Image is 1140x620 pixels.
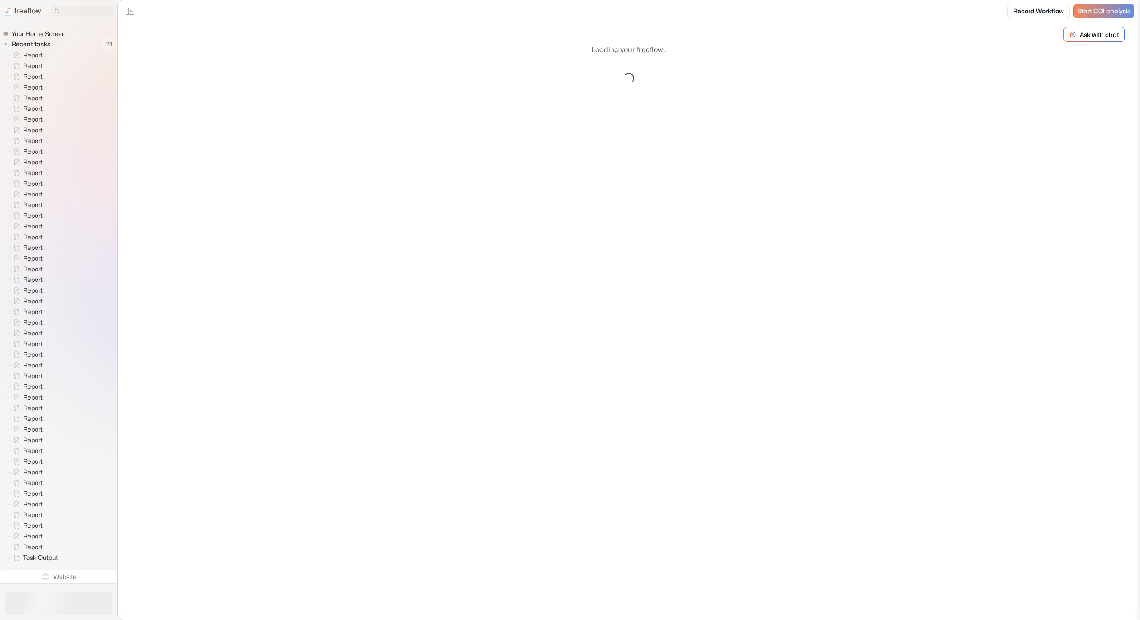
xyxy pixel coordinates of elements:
p: Ask with chat [1080,30,1119,39]
span: Report [21,115,45,124]
a: Record Workflow [1007,4,1070,18]
span: Report [21,190,45,199]
a: Report [6,285,46,296]
span: Report [21,478,45,487]
span: Task Output [21,564,61,573]
span: Report [21,542,45,551]
span: Report [21,286,45,295]
a: Report [6,210,46,221]
span: Your Home Screen [10,29,68,38]
a: Report [6,510,46,520]
span: Report [21,158,45,167]
a: Report [6,93,46,103]
span: Report [21,179,45,188]
span: Report [21,168,45,177]
span: Report [21,436,45,445]
span: Report [21,211,45,220]
a: Report [6,371,46,381]
span: Report [21,147,45,156]
a: Report [6,71,46,82]
a: Report [6,424,46,435]
a: Report [6,328,46,339]
span: Report [21,361,45,370]
a: Report [6,317,46,328]
span: Report [21,104,45,113]
span: Report [21,404,45,412]
span: Report [21,457,45,466]
span: Report [21,222,45,231]
span: Report [21,61,45,70]
a: Report [6,456,46,467]
a: Report [6,125,46,135]
a: Report [6,306,46,317]
span: Report [21,468,45,477]
span: Report [21,500,45,509]
a: Report [6,467,46,477]
a: Report [6,477,46,488]
a: Report [6,339,46,349]
a: Report [6,296,46,306]
span: Report [21,382,45,391]
span: Report [21,307,45,316]
p: freeflow [14,6,41,16]
a: Report [6,349,46,360]
a: Report [6,253,46,264]
span: Report [21,83,45,92]
span: Report [21,446,45,455]
a: Report [6,531,46,542]
a: Report [6,221,46,232]
span: Report [21,532,45,541]
span: 74 [102,38,117,50]
a: Report [6,499,46,510]
span: Report [21,200,45,209]
span: Report [21,265,45,273]
span: Report [21,371,45,380]
span: Report [21,94,45,102]
button: Close the sidebar [123,4,137,18]
span: Report [21,232,45,241]
a: Report [6,157,46,167]
a: Report [6,200,46,210]
a: Report [6,146,46,157]
a: Report [6,542,46,552]
a: Report [6,403,46,413]
a: Start COI analysis [1073,4,1134,18]
span: Report [21,243,45,252]
a: Task Output [6,563,61,574]
a: Report [6,82,46,93]
a: Report [6,360,46,371]
span: Report [21,275,45,284]
a: Report [6,114,46,125]
a: Report [6,274,46,285]
button: Recent tasks [3,39,54,49]
a: Report [6,445,46,456]
p: Loading your freeflow... [591,45,666,55]
a: Report [6,103,46,114]
span: Task Output [21,553,61,562]
a: Report [6,178,46,189]
a: Report [6,381,46,392]
span: Report [21,126,45,135]
a: Report [6,61,46,71]
a: Report [6,520,46,531]
span: Start COI analysis [1077,8,1130,15]
a: Report [6,392,46,403]
a: Report [6,167,46,178]
span: Report [21,510,45,519]
a: Task Output [6,552,61,563]
span: Report [21,318,45,327]
a: Report [6,242,46,253]
span: Report [21,521,45,530]
span: Report [21,329,45,338]
span: Report [21,51,45,60]
a: Report [6,435,46,445]
a: Report [6,413,46,424]
a: Report [6,264,46,274]
span: Report [21,350,45,359]
span: Report [21,393,45,402]
span: Recent tasks [10,40,53,49]
a: Report [6,135,46,146]
span: Report [21,136,45,145]
span: Report [21,297,45,306]
a: Report [6,488,46,499]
